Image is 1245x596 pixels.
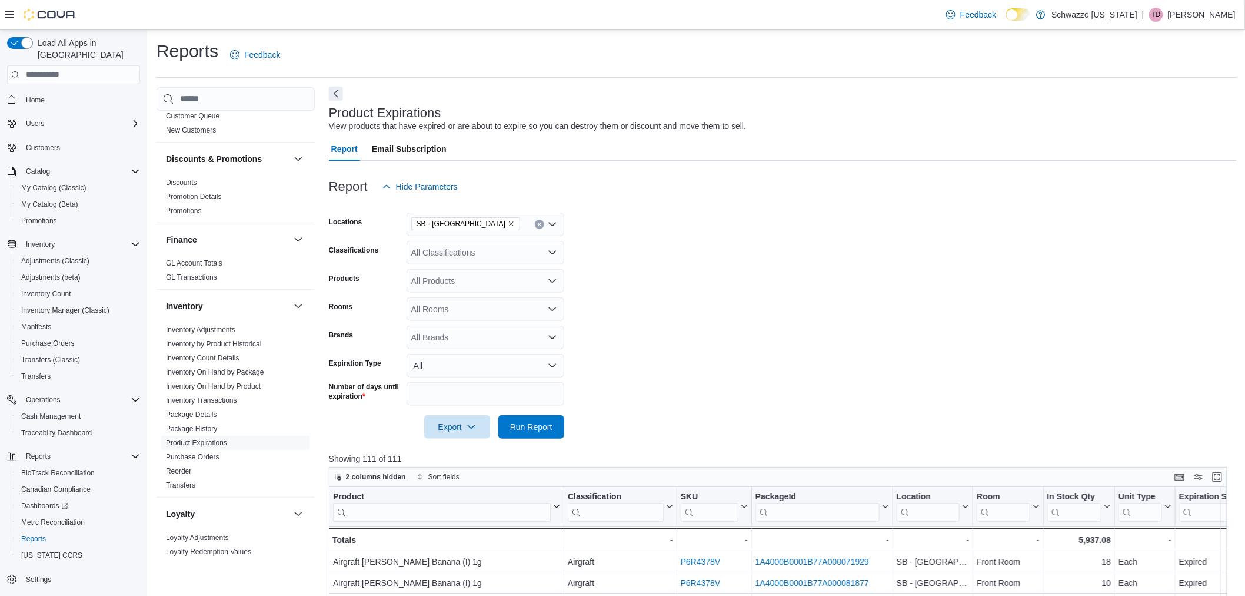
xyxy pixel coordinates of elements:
[1191,470,1206,484] button: Display options
[21,141,65,155] a: Customers
[225,43,285,67] a: Feedback
[16,254,140,268] span: Adjustments (Classic)
[12,408,145,425] button: Cash Management
[16,270,85,284] a: Adjustments (beta)
[16,369,55,383] a: Transfers
[329,246,379,255] label: Classifications
[16,320,140,334] span: Manifests
[16,270,140,284] span: Adjustments (beta)
[12,352,145,368] button: Transfers (Classic)
[2,139,145,156] button: Customers
[2,448,145,465] button: Reports
[568,491,673,521] button: Classification
[16,409,85,423] a: Cash Management
[166,453,219,461] a: Purchase Orders
[166,534,229,542] a: Loyalty Adjustments
[2,115,145,132] button: Users
[333,491,551,502] div: Product
[166,410,217,419] span: Package Details
[12,514,145,531] button: Metrc Reconciliation
[21,322,51,332] span: Manifests
[157,39,218,63] h1: Reports
[681,533,748,547] div: -
[157,323,315,497] div: Inventory
[681,491,738,502] div: SKU
[548,248,557,257] button: Open list of options
[21,412,81,421] span: Cash Management
[1047,555,1111,569] div: 18
[16,426,140,440] span: Traceabilty Dashboard
[166,273,217,282] a: GL Transactions
[681,491,748,521] button: SKU
[16,499,73,513] a: Dashboards
[12,531,145,547] button: Reports
[21,289,71,299] span: Inventory Count
[21,164,140,178] span: Catalog
[510,421,552,433] span: Run Report
[568,576,673,590] div: Airgraft
[166,125,216,135] span: New Customers
[21,92,140,107] span: Home
[977,491,1039,521] button: Room
[21,485,91,494] span: Canadian Compliance
[2,91,145,108] button: Home
[396,181,458,193] span: Hide Parameters
[977,491,1030,502] div: Room
[329,106,441,120] h3: Product Expirations
[166,481,195,490] span: Transfers
[16,466,140,480] span: BioTrack Reconciliation
[21,200,78,209] span: My Catalog (Beta)
[16,499,140,513] span: Dashboards
[166,178,197,187] a: Discounts
[1051,8,1137,22] p: Schwazze [US_STATE]
[21,518,85,527] span: Metrc Reconciliation
[897,555,969,569] div: SB - [GEOGRAPHIC_DATA]
[166,466,191,476] span: Reorder
[26,240,55,249] span: Inventory
[977,533,1039,547] div: -
[166,396,237,405] a: Inventory Transactions
[166,206,202,216] span: Promotions
[331,137,358,161] span: Report
[12,302,145,319] button: Inventory Manager (Classic)
[568,491,664,502] div: Classification
[12,319,145,335] button: Manifests
[12,465,145,481] button: BioTrack Reconciliation
[1047,533,1111,547] div: 5,937.08
[16,197,83,211] a: My Catalog (Beta)
[21,449,140,463] span: Reports
[333,576,560,590] div: Airgraft [PERSON_NAME] Banana (I) 1g
[21,372,51,381] span: Transfers
[12,425,145,441] button: Traceabilty Dashboard
[16,320,56,334] a: Manifests
[329,359,381,368] label: Expiration Type
[21,428,92,438] span: Traceabilty Dashboard
[755,533,889,547] div: -
[21,572,140,587] span: Settings
[12,368,145,385] button: Transfers
[1118,576,1171,590] div: Each
[166,300,203,312] h3: Inventory
[291,152,305,166] button: Discounts & Promotions
[166,368,264,376] a: Inventory On Hand by Package
[431,415,483,439] span: Export
[377,175,462,198] button: Hide Parameters
[548,304,557,314] button: Open list of options
[329,330,353,340] label: Brands
[1118,555,1171,569] div: Each
[16,532,140,546] span: Reports
[157,176,315,223] div: Discounts & Promotions
[21,117,49,131] button: Users
[21,551,82,560] span: [US_STATE] CCRS
[291,233,305,247] button: Finance
[977,491,1030,521] div: Room
[329,87,343,101] button: Next
[12,213,145,229] button: Promotions
[26,119,44,128] span: Users
[166,111,219,121] span: Customer Queue
[21,237,59,251] button: Inventory
[166,382,261,391] span: Inventory On Hand by Product
[166,533,229,542] span: Loyalty Adjustments
[157,531,315,564] div: Loyalty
